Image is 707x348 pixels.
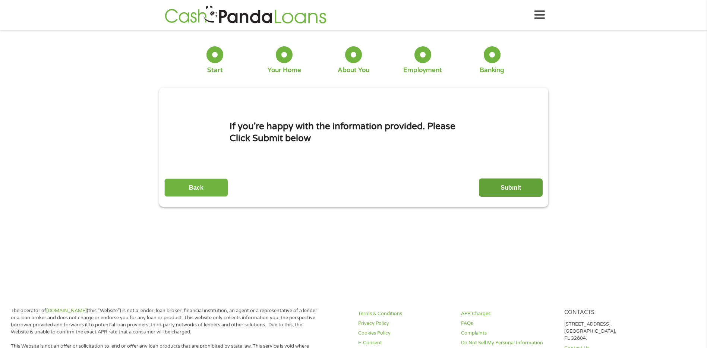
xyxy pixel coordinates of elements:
p: [STREET_ADDRESS], [GEOGRAPHIC_DATA], FL 32804. [564,321,658,342]
input: Submit [479,178,543,197]
div: Your Home [268,66,301,74]
a: APR Charges [461,310,555,317]
div: Start [207,66,223,74]
a: FAQs [461,320,555,327]
div: About You [338,66,369,74]
input: Back [164,178,228,197]
a: Terms & Conditions [358,310,452,317]
h1: If you're happy with the information provided. Please Click Submit below [230,121,478,144]
img: GetLoanNow Logo [162,4,329,26]
a: Privacy Policy [358,320,452,327]
a: Cookies Policy [358,330,452,337]
a: Complaints [461,330,555,337]
a: Do Not Sell My Personal Information [461,339,555,347]
p: The operator of (this “Website”) is not a lender, loan broker, financial institution, an agent or... [11,307,320,336]
a: [DOMAIN_NAME] [46,308,87,314]
div: Banking [480,66,504,74]
div: Employment [403,66,442,74]
h4: Contacts [564,309,658,316]
a: E-Consent [358,339,452,347]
